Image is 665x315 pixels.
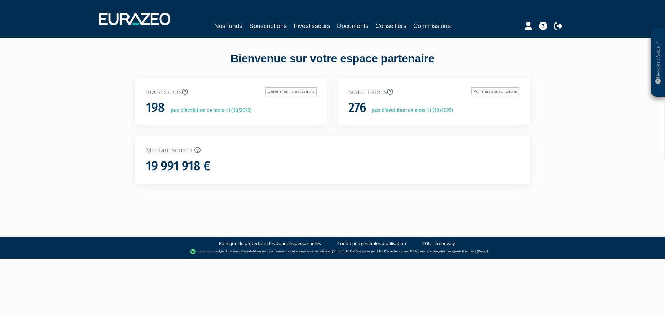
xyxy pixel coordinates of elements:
[654,31,662,94] p: Besoin d'aide ?
[146,159,210,174] h1: 19 991 918 €
[130,51,535,78] div: Bienvenue sur votre espace partenaire
[367,106,453,114] p: pas d'évolution ce mois-ci (10/2025)
[99,13,170,25] img: 1732889491-logotype_eurazeo_blanc_rvb.png
[348,101,366,115] h1: 276
[348,87,519,96] p: Souscriptions
[249,21,287,31] a: Souscriptions
[146,101,165,115] h1: 198
[433,249,488,253] a: Registre des agents financiers (Regafi)
[294,21,330,31] a: Investisseurs
[146,146,519,155] p: Montant souscrit
[231,249,247,253] a: Lemonway
[265,87,317,95] a: Gérer mes investisseurs
[375,21,406,31] a: Conseillers
[471,87,519,95] a: Voir mes souscriptions
[337,240,406,247] a: Conditions générales d'utilisation
[7,248,658,255] div: - Agent de (établissement de paiement dont le siège social est situé au [STREET_ADDRESS], agréé p...
[337,21,369,31] a: Documents
[214,21,242,31] a: Nos fonds
[190,248,217,255] img: logo-lemonway.png
[146,87,317,96] p: Investisseurs
[422,240,455,247] a: CGU Lemonway
[413,21,451,31] a: Commissions
[166,106,252,114] p: pas d'évolution ce mois-ci (10/2025)
[219,240,321,247] a: Politique de protection des données personnelles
